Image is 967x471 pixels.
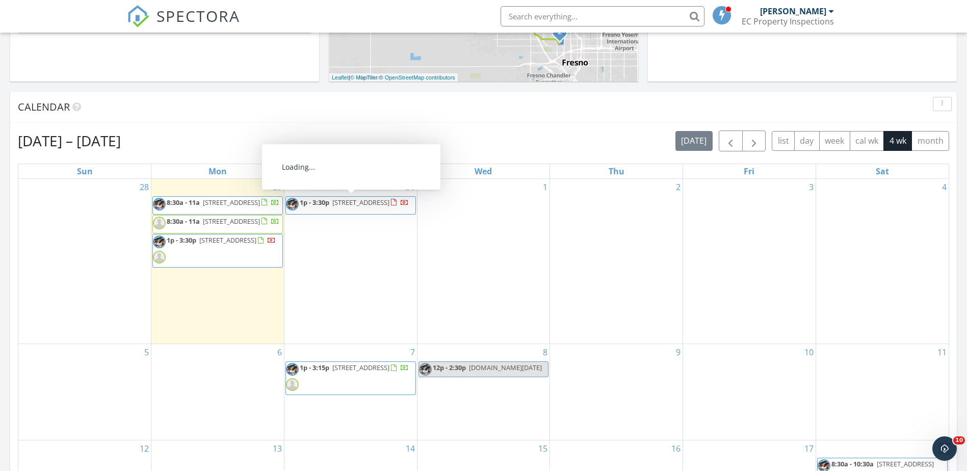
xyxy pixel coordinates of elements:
[284,344,417,440] td: Go to October 7, 2025
[674,179,683,195] a: Go to October 2, 2025
[802,344,816,360] a: Go to October 10, 2025
[151,344,284,440] td: Go to October 6, 2025
[203,217,260,226] span: [STREET_ADDRESS]
[18,344,151,440] td: Go to October 5, 2025
[675,131,713,151] button: [DATE]
[153,251,166,264] img: default-user-f0147aede5fd5fa78ca7ade42f37bd4542148d508eef1c3d3ea960f66861d68b.jpg
[550,344,683,440] td: Go to October 9, 2025
[819,131,850,151] button: week
[742,16,834,27] div: EC Property Inspections
[883,131,912,151] button: 4 wk
[167,198,200,207] span: 8:30a - 11a
[408,344,417,360] a: Go to October 7, 2025
[285,196,416,215] a: 1p - 3:30p [STREET_ADDRESS]
[156,5,240,27] span: SPECTORA
[153,198,166,211] img: img_9769.jpg
[536,440,550,457] a: Go to October 15, 2025
[329,73,458,82] div: |
[206,164,229,178] a: Monday
[138,440,151,457] a: Go to October 12, 2025
[911,131,949,151] button: month
[271,179,284,195] a: Go to September 29, 2025
[332,363,389,372] span: [STREET_ADDRESS]
[152,234,283,268] a: 1p - 3:30p [STREET_ADDRESS]
[742,130,766,151] button: Next
[153,235,166,248] img: img_9769.jpg
[167,217,279,226] a: 8:30a - 11a [STREET_ADDRESS]
[560,31,566,37] div: 1336 N Roosevelt Ave, Fresno, CA 93728
[742,164,756,178] a: Friday
[152,196,283,215] a: 8:30a - 11a [STREET_ADDRESS]
[473,164,494,178] a: Wednesday
[802,440,816,457] a: Go to October 17, 2025
[953,436,965,444] span: 10
[275,344,284,360] a: Go to October 6, 2025
[541,179,550,195] a: Go to October 1, 2025
[683,179,816,344] td: Go to October 3, 2025
[831,459,934,468] a: 8:30a - 10:30a [STREET_ADDRESS]
[300,198,409,207] a: 1p - 3:30p [STREET_ADDRESS]
[469,363,542,372] span: [DOMAIN_NAME][DATE]
[300,363,409,372] a: 1p - 3:15p [STREET_ADDRESS]
[285,361,416,395] a: 1p - 3:15p [STREET_ADDRESS]
[151,179,284,344] td: Go to September 29, 2025
[167,235,276,245] a: 1p - 3:30p [STREET_ADDRESS]
[153,217,166,229] img: default-user-f0147aede5fd5fa78ca7ade42f37bd4542148d508eef1c3d3ea960f66861d68b.jpg
[404,440,417,457] a: Go to October 14, 2025
[831,459,874,468] span: 8:30a - 10:30a
[286,378,299,391] img: default-user-f0147aede5fd5fa78ca7ade42f37bd4542148d508eef1c3d3ea960f66861d68b.jpg
[807,179,816,195] a: Go to October 3, 2025
[284,179,417,344] td: Go to September 30, 2025
[674,344,683,360] a: Go to October 9, 2025
[127,14,240,35] a: SPECTORA
[558,29,562,36] i: 2
[167,198,279,207] a: 8:30a - 11a [STREET_ADDRESS]
[719,130,743,151] button: Previous
[669,440,683,457] a: Go to October 16, 2025
[300,363,329,372] span: 1p - 3:15p
[935,344,949,360] a: Go to October 11, 2025
[341,164,360,178] a: Tuesday
[142,344,151,360] a: Go to October 5, 2025
[419,363,432,376] img: img_9769.jpg
[18,100,70,114] span: Calendar
[760,6,826,16] div: [PERSON_NAME]
[167,217,200,226] span: 8:30a - 11a
[127,5,149,28] img: The Best Home Inspection Software - Spectora
[541,344,550,360] a: Go to October 8, 2025
[332,74,349,81] a: Leaflet
[404,179,417,195] a: Go to September 30, 2025
[683,344,816,440] td: Go to October 10, 2025
[152,215,283,233] a: 8:30a - 11a [STREET_ADDRESS]
[433,363,466,372] span: 12p - 2:30p
[850,131,884,151] button: cal wk
[816,179,949,344] td: Go to October 4, 2025
[550,179,683,344] td: Go to October 2, 2025
[350,74,378,81] a: © MapTiler
[138,179,151,195] a: Go to September 28, 2025
[18,179,151,344] td: Go to September 28, 2025
[417,179,550,344] td: Go to October 1, 2025
[877,459,934,468] span: [STREET_ADDRESS]
[607,164,626,178] a: Thursday
[75,164,95,178] a: Sunday
[874,164,891,178] a: Saturday
[379,74,455,81] a: © OpenStreetMap contributors
[286,363,299,376] img: img_9769.jpg
[816,344,949,440] td: Go to October 11, 2025
[417,344,550,440] td: Go to October 8, 2025
[286,198,299,211] img: img_9769.jpg
[300,198,329,207] span: 1p - 3:30p
[199,235,256,245] span: [STREET_ADDRESS]
[167,235,196,245] span: 1p - 3:30p
[18,130,121,151] h2: [DATE] – [DATE]
[332,198,389,207] span: [STREET_ADDRESS]
[940,179,949,195] a: Go to October 4, 2025
[501,6,704,27] input: Search everything...
[271,440,284,457] a: Go to October 13, 2025
[794,131,820,151] button: day
[203,198,260,207] span: [STREET_ADDRESS]
[932,436,957,461] iframe: Intercom live chat
[772,131,795,151] button: list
